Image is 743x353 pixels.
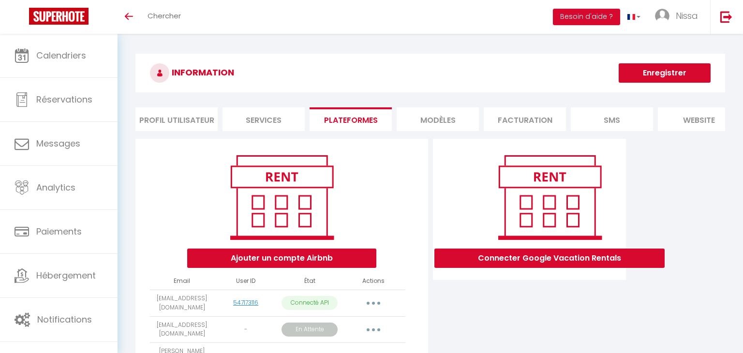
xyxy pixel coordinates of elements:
[36,181,75,193] span: Analytics
[214,273,278,290] th: User ID
[223,107,305,131] li: Services
[658,107,740,131] li: website
[619,63,711,83] button: Enregistrer
[135,54,725,92] h3: INFORMATION
[220,151,343,244] img: rent.png
[36,49,86,61] span: Calendriers
[434,249,665,268] button: Connecter Google Vacation Rentals
[676,10,698,22] span: Nissa
[484,107,566,131] li: Facturation
[282,323,338,337] p: En Attente
[233,298,258,307] a: 547173116
[36,225,82,237] span: Paiements
[36,93,92,105] span: Réservations
[310,107,392,131] li: Plateformes
[282,296,338,310] p: Connecté API
[37,313,92,325] span: Notifications
[278,273,342,290] th: État
[135,107,218,131] li: Profil Utilisateur
[148,11,181,21] span: Chercher
[720,11,732,23] img: logout
[218,325,274,334] div: -
[571,107,653,131] li: SMS
[150,273,214,290] th: Email
[29,8,89,25] img: Super Booking
[150,290,214,316] td: [EMAIL_ADDRESS][DOMAIN_NAME]
[397,107,479,131] li: MODÈLES
[150,316,214,343] td: [EMAIL_ADDRESS][DOMAIN_NAME]
[36,137,80,149] span: Messages
[488,151,611,244] img: rent.png
[342,273,405,290] th: Actions
[553,9,620,25] button: Besoin d'aide ?
[655,9,669,23] img: ...
[187,249,376,268] button: Ajouter un compte Airbnb
[36,269,96,281] span: Hébergement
